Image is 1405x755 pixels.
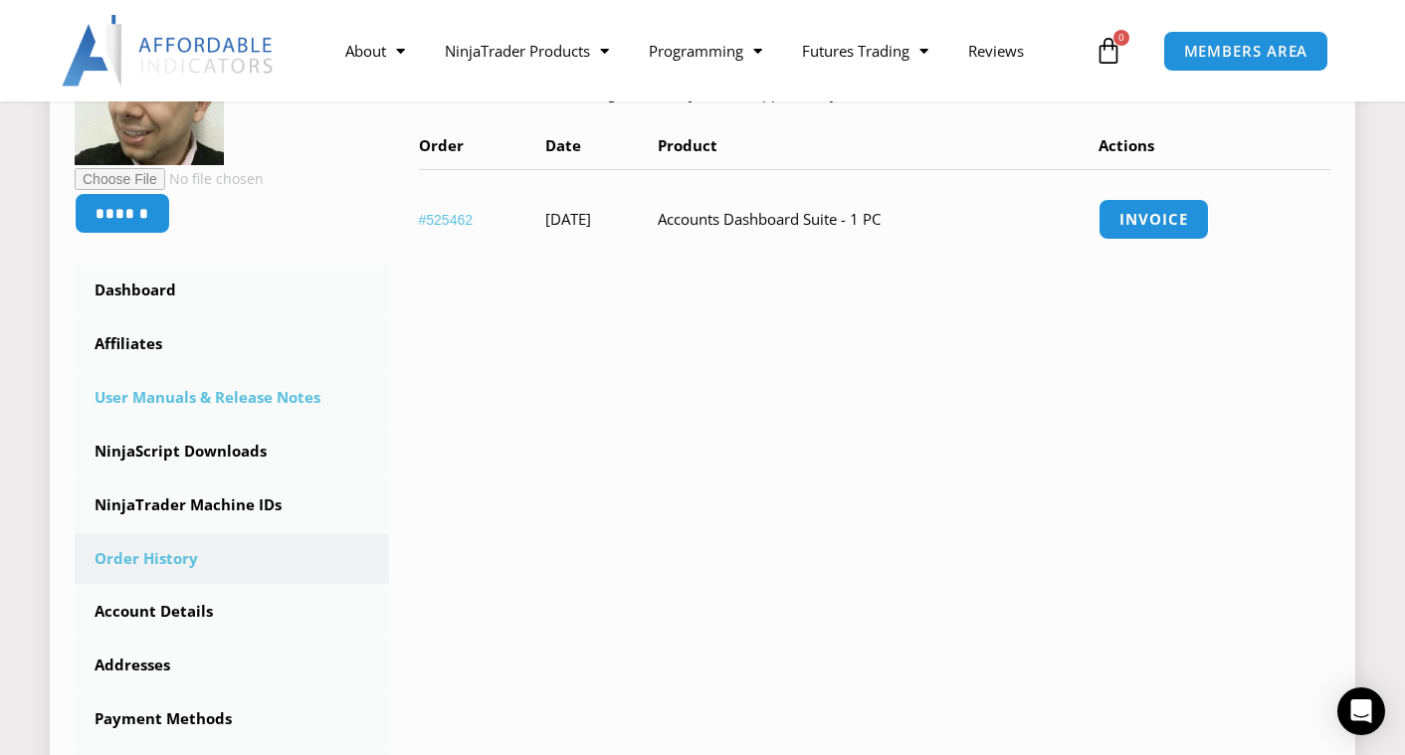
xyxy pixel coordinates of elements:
[75,693,389,745] a: Payment Methods
[629,28,782,74] a: Programming
[658,135,717,155] span: Product
[419,135,464,155] span: Order
[948,28,1044,74] a: Reviews
[1337,687,1385,735] div: Open Intercom Messenger
[419,212,474,228] a: View order number 525462
[325,28,1090,74] nav: Menu
[425,28,629,74] a: NinjaTrader Products
[1065,22,1152,80] a: 0
[1163,31,1329,72] a: MEMBERS AREA
[1099,135,1154,155] span: Actions
[75,372,389,424] a: User Manuals & Release Notes
[75,318,389,370] a: Affiliates
[782,28,948,74] a: Futures Trading
[75,533,389,585] a: Order History
[62,15,276,87] img: LogoAI | Affordable Indicators – NinjaTrader
[75,640,389,691] a: Addresses
[325,28,425,74] a: About
[545,135,581,155] span: Date
[1184,44,1308,59] span: MEMBERS AREA
[1099,199,1208,240] a: Invoice order number 525462
[75,265,389,316] a: Dashboard
[545,209,591,229] time: [DATE]
[75,426,389,477] a: NinjaScript Downloads
[658,169,1100,269] td: Accounts Dashboard Suite - 1 PC
[1113,30,1129,46] span: 0
[75,479,389,531] a: NinjaTrader Machine IDs
[75,586,389,638] a: Account Details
